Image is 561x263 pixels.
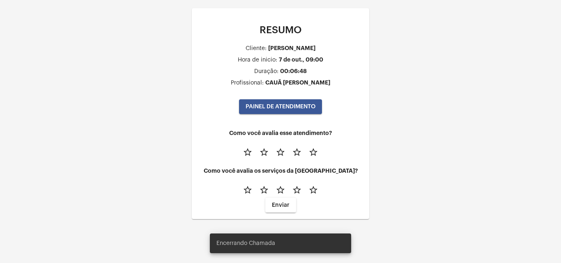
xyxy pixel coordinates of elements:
mat-icon: star_border [292,185,302,195]
div: Cliente: [246,46,267,52]
mat-icon: star_border [259,185,269,195]
mat-icon: star_border [308,185,318,195]
h4: Como você avalia esse atendimento? [198,130,363,136]
span: Enviar [272,202,290,208]
mat-icon: star_border [259,147,269,157]
span: PAINEL DE ATENDIMENTO [246,104,315,110]
h4: Como você avalia os serviços da [GEOGRAPHIC_DATA]? [198,168,363,174]
div: Hora de inicio: [238,57,277,63]
span: Encerrando Chamada [216,239,275,247]
mat-icon: star_border [243,147,253,157]
p: RESUMO [198,25,363,35]
div: Profissional: [231,80,264,86]
mat-icon: star_border [308,147,318,157]
button: Enviar [265,198,296,213]
div: [PERSON_NAME] [268,45,315,51]
div: Duração: [254,69,278,75]
div: CAUÃ [PERSON_NAME] [265,80,330,86]
div: 00:06:48 [280,68,307,74]
button: PAINEL DE ATENDIMENTO [239,99,322,114]
mat-icon: star_border [292,147,302,157]
mat-icon: star_border [276,147,285,157]
mat-icon: star_border [243,185,253,195]
mat-icon: star_border [276,185,285,195]
div: 7 de out., 09:00 [279,57,323,63]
